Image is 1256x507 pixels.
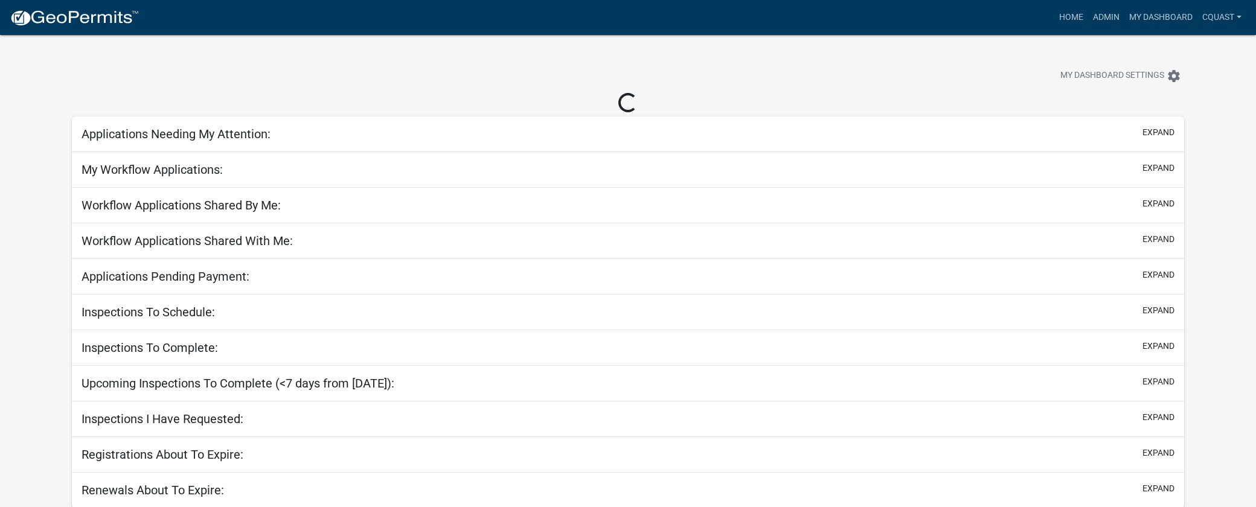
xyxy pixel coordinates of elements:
h5: Inspections To Complete: [82,340,218,355]
button: expand [1142,126,1174,139]
button: expand [1142,269,1174,281]
button: expand [1142,482,1174,495]
h5: Upcoming Inspections To Complete (<7 days from [DATE]): [82,376,394,391]
a: cquast [1197,6,1246,29]
button: expand [1142,304,1174,317]
a: Home [1054,6,1088,29]
h5: Registrations About To Expire: [82,447,243,462]
h5: Applications Needing My Attention: [82,127,271,141]
h5: Workflow Applications Shared By Me: [82,198,281,212]
button: expand [1142,447,1174,459]
h5: Renewals About To Expire: [82,483,224,497]
i: settings [1167,69,1181,83]
button: expand [1142,375,1174,388]
span: My Dashboard Settings [1060,69,1164,83]
h5: Applications Pending Payment: [82,269,249,284]
button: expand [1142,411,1174,424]
button: expand [1142,233,1174,246]
a: Admin [1088,6,1124,29]
a: My Dashboard [1124,6,1197,29]
button: expand [1142,340,1174,352]
h5: Workflow Applications Shared With Me: [82,234,293,248]
h5: Inspections To Schedule: [82,305,215,319]
button: expand [1142,162,1174,174]
button: My Dashboard Settingssettings [1051,64,1191,88]
h5: My Workflow Applications: [82,162,223,177]
button: expand [1142,197,1174,210]
h5: Inspections I Have Requested: [82,412,243,426]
